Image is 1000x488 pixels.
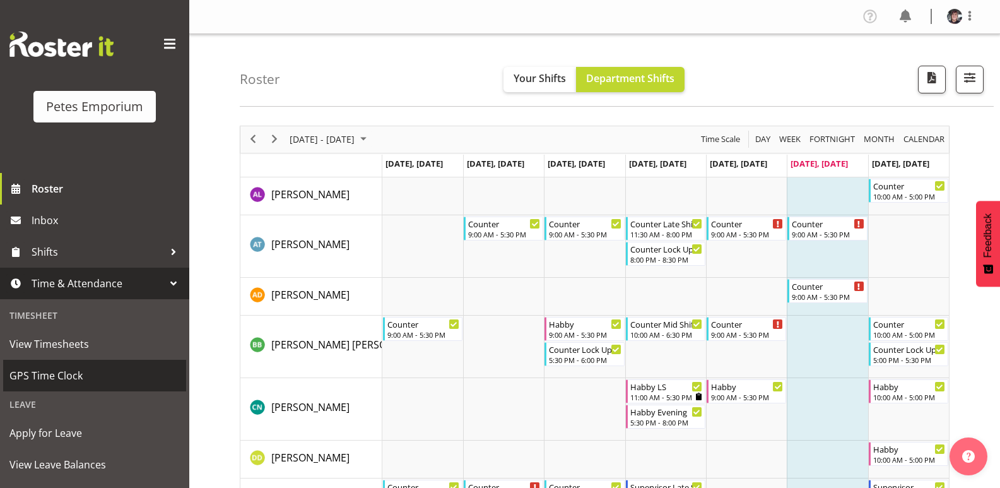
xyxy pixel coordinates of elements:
[240,177,382,215] td: Abigail Lane resource
[285,126,374,153] div: Sep 29 - Oct 05, 2025
[586,71,674,85] span: Department Shifts
[549,343,621,355] div: Counter Lock Up
[549,330,621,340] div: 9:00 AM - 5:30 PM
[9,366,180,385] span: GPS Time Clock
[956,66,984,93] button: Filter Shifts
[240,441,382,479] td: Danielle Donselaar resource
[626,217,705,241] div: Alex-Micheal Taniwha"s event - Counter Late Shift Begin From Thursday, October 2, 2025 at 11:30:0...
[873,318,945,330] div: Counter
[792,217,864,230] div: Counter
[629,158,686,169] span: [DATE], [DATE]
[544,342,624,366] div: Beena Beena"s event - Counter Lock Up Begin From Wednesday, October 1, 2025 at 5:30:00 PM GMT+13:...
[711,380,783,393] div: Habby
[902,131,946,147] span: calendar
[32,211,183,230] span: Inbox
[711,392,783,402] div: 9:00 AM - 5:30 PM
[626,242,705,266] div: Alex-Micheal Taniwha"s event - Counter Lock Up Begin From Thursday, October 2, 2025 at 8:00:00 PM...
[873,330,945,340] div: 10:00 AM - 5:00 PM
[862,131,897,147] button: Timeline Month
[271,400,350,414] span: [PERSON_NAME]
[630,417,702,427] div: 5:30 PM - 8:00 PM
[9,455,180,474] span: View Leave Balances
[549,217,621,230] div: Counter
[976,201,1000,287] button: Feedback - Show survey
[3,449,186,480] a: View Leave Balances
[271,338,430,352] span: [PERSON_NAME] [PERSON_NAME]
[240,316,382,378] td: Beena Beena resource
[383,317,462,341] div: Beena Beena"s event - Counter Begin From Monday, September 29, 2025 at 9:00:00 AM GMT+13:00 Ends ...
[787,217,867,241] div: Alex-Micheal Taniwha"s event - Counter Begin From Saturday, October 4, 2025 at 9:00:00 AM GMT+13:...
[503,67,576,92] button: Your Shifts
[9,335,180,354] span: View Timesheets
[544,317,624,341] div: Beena Beena"s event - Habby Begin From Wednesday, October 1, 2025 at 9:00:00 AM GMT+13:00 Ends At...
[982,213,994,258] span: Feedback
[240,378,382,441] td: Christine Neville resource
[630,318,702,330] div: Counter Mid Shift
[271,287,350,302] a: [PERSON_NAME]
[808,131,856,147] span: Fortnight
[630,229,702,239] div: 11:30 AM - 8:00 PM
[264,126,285,153] div: next period
[753,131,773,147] button: Timeline Day
[700,131,741,147] span: Time Scale
[288,131,372,147] button: October 2025
[869,342,948,366] div: Beena Beena"s event - Counter Lock Up Begin From Sunday, October 5, 2025 at 5:00:00 PM GMT+13:00 ...
[32,274,164,293] span: Time & Attendance
[468,229,540,239] div: 9:00 AM - 5:30 PM
[707,317,786,341] div: Beena Beena"s event - Counter Begin From Friday, October 3, 2025 at 9:00:00 AM GMT+13:00 Ends At ...
[544,217,624,241] div: Alex-Micheal Taniwha"s event - Counter Begin From Wednesday, October 1, 2025 at 9:00:00 AM GMT+13...
[792,229,864,239] div: 9:00 AM - 5:30 PM
[869,442,948,466] div: Danielle Donselaar"s event - Habby Begin From Sunday, October 5, 2025 at 10:00:00 AM GMT+13:00 En...
[9,32,114,57] img: Rosterit website logo
[271,400,350,415] a: [PERSON_NAME]
[869,379,948,403] div: Christine Neville"s event - Habby Begin From Sunday, October 5, 2025 at 10:00:00 AM GMT+13:00 End...
[549,355,621,365] div: 5:30 PM - 6:00 PM
[385,158,443,169] span: [DATE], [DATE]
[3,302,186,328] div: Timesheet
[707,379,786,403] div: Christine Neville"s event - Habby Begin From Friday, October 3, 2025 at 9:00:00 AM GMT+13:00 Ends...
[240,215,382,278] td: Alex-Micheal Taniwha resource
[699,131,743,147] button: Time Scale
[630,254,702,265] div: 8:00 PM - 8:30 PM
[902,131,947,147] button: Month
[576,67,685,92] button: Department Shifts
[873,355,945,365] div: 5:00 PM - 5:30 PM
[271,187,350,202] a: [PERSON_NAME]
[271,337,430,352] a: [PERSON_NAME] [PERSON_NAME]
[707,217,786,241] div: Alex-Micheal Taniwha"s event - Counter Begin From Friday, October 3, 2025 at 9:00:00 AM GMT+13:00...
[9,424,180,443] span: Apply for Leave
[869,317,948,341] div: Beena Beena"s event - Counter Begin From Sunday, October 5, 2025 at 10:00:00 AM GMT+13:00 Ends At...
[754,131,772,147] span: Day
[711,229,783,239] div: 9:00 AM - 5:30 PM
[873,191,945,201] div: 10:00 AM - 5:00 PM
[464,217,543,241] div: Alex-Micheal Taniwha"s event - Counter Begin From Tuesday, September 30, 2025 at 9:00:00 AM GMT+1...
[630,330,702,340] div: 10:00 AM - 6:30 PM
[791,158,848,169] span: [DATE], [DATE]
[630,217,702,230] div: Counter Late Shift
[468,217,540,230] div: Counter
[626,317,705,341] div: Beena Beena"s event - Counter Mid Shift Begin From Thursday, October 2, 2025 at 10:00:00 AM GMT+1...
[271,237,350,251] span: [PERSON_NAME]
[873,443,945,455] div: Habby
[711,330,783,340] div: 9:00 AM - 5:30 PM
[548,158,605,169] span: [DATE], [DATE]
[630,392,702,402] div: 11:00 AM - 5:30 PM
[549,229,621,239] div: 9:00 AM - 5:30 PM
[626,405,705,429] div: Christine Neville"s event - Habby Evening Begin From Thursday, October 2, 2025 at 5:30:00 PM GMT+...
[777,131,803,147] button: Timeline Week
[3,360,186,391] a: GPS Time Clock
[710,158,767,169] span: [DATE], [DATE]
[869,179,948,203] div: Abigail Lane"s event - Counter Begin From Sunday, October 5, 2025 at 10:00:00 AM GMT+13:00 Ends A...
[792,292,864,302] div: 9:00 AM - 5:30 PM
[626,379,705,403] div: Christine Neville"s event - Habby LS Begin From Thursday, October 2, 2025 at 11:00:00 AM GMT+13:0...
[862,131,896,147] span: Month
[778,131,802,147] span: Week
[792,280,864,292] div: Counter
[3,328,186,360] a: View Timesheets
[288,131,356,147] span: [DATE] - [DATE]
[711,318,783,330] div: Counter
[630,405,702,418] div: Habby Evening
[271,451,350,465] span: [PERSON_NAME]
[240,278,382,316] td: Amelia Denz resource
[3,391,186,417] div: Leave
